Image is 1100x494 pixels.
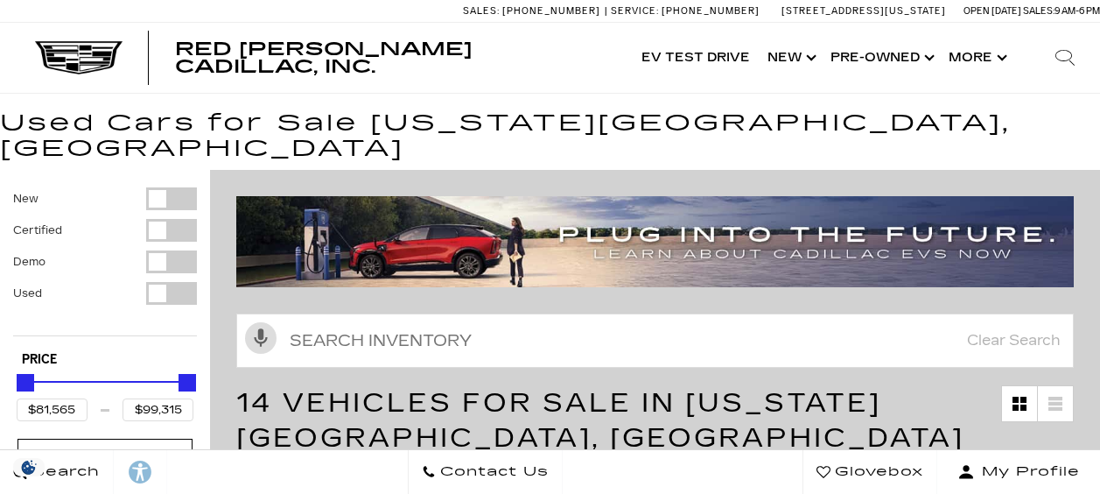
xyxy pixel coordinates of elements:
input: Minimum [17,399,88,421]
span: Open [DATE] [963,5,1021,17]
a: New [759,23,822,93]
span: Service: [611,5,659,17]
img: Cadillac Dark Logo with Cadillac White Text [35,41,123,74]
span: My Profile [975,460,1080,484]
span: Glovebox [830,460,923,484]
span: Sales: [463,5,500,17]
input: Search Inventory [236,314,1074,368]
img: ev-blog-post-banners4 [236,196,1087,287]
label: New [13,190,39,208]
a: [STREET_ADDRESS][US_STATE] [781,5,946,17]
span: Red [PERSON_NAME] Cadillac, Inc. [175,39,473,77]
a: Red [PERSON_NAME] Cadillac, Inc. [175,40,615,75]
div: Minimum Price [17,374,34,392]
div: Filter by Vehicle Type [13,187,197,335]
a: Service: [PHONE_NUMBER] [605,6,764,16]
section: Click to Open Cookie Consent Modal [9,458,49,476]
span: Sales: [1023,5,1054,17]
button: Open user profile menu [937,450,1100,494]
span: [PHONE_NUMBER] [662,5,760,17]
label: Demo [13,253,46,271]
svg: Click to toggle on voice search [245,322,277,354]
span: 9 AM-6 PM [1054,5,1100,17]
a: Glovebox [802,450,937,494]
div: Maximum Price [179,374,196,392]
label: Certified [13,222,62,239]
span: 14 Vehicles for Sale in [US_STATE][GEOGRAPHIC_DATA], [GEOGRAPHIC_DATA] [236,387,964,454]
a: Contact Us [408,450,563,494]
h5: Price [22,352,188,368]
img: Opt-Out Icon [9,458,49,476]
input: Maximum [123,399,193,421]
a: Pre-Owned [822,23,940,93]
span: [PHONE_NUMBER] [502,5,600,17]
label: Used [13,285,42,302]
div: Price [17,368,193,421]
a: Sales: [PHONE_NUMBER] [463,6,605,16]
span: Contact Us [436,460,549,484]
div: ModelModel [18,439,193,486]
button: More [940,23,1012,93]
a: EV Test Drive [633,23,759,93]
span: Search [27,460,100,484]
